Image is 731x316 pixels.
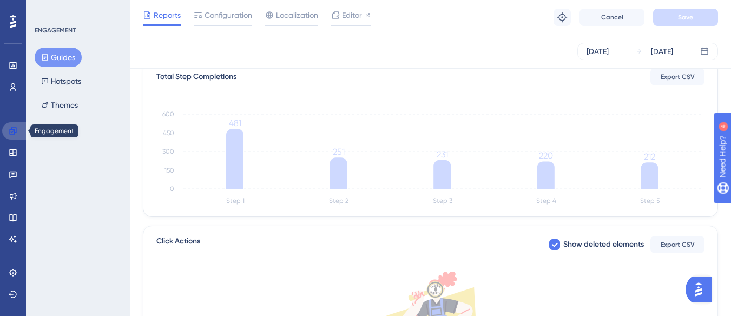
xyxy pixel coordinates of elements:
[226,197,245,205] tspan: Step 1
[539,150,553,161] tspan: 220
[640,197,660,205] tspan: Step 5
[156,70,236,83] div: Total Step Completions
[329,197,348,205] tspan: Step 2
[661,73,695,81] span: Export CSV
[162,110,174,118] tspan: 600
[170,185,174,193] tspan: 0
[536,197,556,205] tspan: Step 4
[651,45,673,58] div: [DATE]
[653,9,718,26] button: Save
[156,235,200,254] span: Click Actions
[601,13,623,22] span: Cancel
[650,68,704,85] button: Export CSV
[433,197,452,205] tspan: Step 3
[342,9,362,22] span: Editor
[678,13,693,22] span: Save
[25,3,68,16] span: Need Help?
[563,238,644,251] span: Show deleted elements
[644,152,655,162] tspan: 212
[333,147,345,157] tspan: 251
[163,129,174,137] tspan: 450
[75,5,78,14] div: 4
[686,273,718,306] iframe: UserGuiding AI Assistant Launcher
[661,240,695,249] span: Export CSV
[35,71,88,91] button: Hotspots
[164,167,174,174] tspan: 150
[154,9,181,22] span: Reports
[650,236,704,253] button: Export CSV
[205,9,252,22] span: Configuration
[276,9,318,22] span: Localization
[579,9,644,26] button: Cancel
[587,45,609,58] div: [DATE]
[35,95,84,115] button: Themes
[229,118,241,128] tspan: 481
[35,48,82,67] button: Guides
[437,149,448,160] tspan: 231
[162,148,174,155] tspan: 300
[35,26,76,35] div: ENGAGEMENT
